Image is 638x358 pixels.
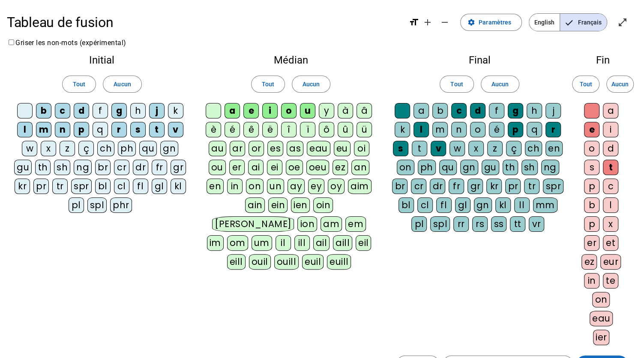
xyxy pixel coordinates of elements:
[327,254,351,270] div: euill
[491,79,509,89] span: Aucun
[432,103,448,118] div: b
[411,216,427,232] div: pl
[468,141,484,156] div: x
[451,103,467,118] div: c
[249,141,264,156] div: or
[207,179,224,194] div: en
[74,103,89,118] div: d
[230,141,245,156] div: ar
[245,197,265,213] div: ain
[60,141,75,156] div: z
[395,122,410,137] div: k
[286,160,303,175] div: oe
[611,79,629,89] span: Aucun
[73,79,85,89] span: Tout
[313,197,333,213] div: oin
[111,103,127,118] div: g
[481,76,519,93] button: Aucun
[103,76,141,93] button: Aucun
[338,103,353,118] div: à
[281,122,297,137] div: î
[533,197,557,213] div: mm
[482,160,499,175] div: gu
[276,235,291,251] div: il
[581,254,597,270] div: ez
[319,103,334,118] div: y
[472,216,488,232] div: rs
[449,141,465,156] div: w
[432,122,448,137] div: m
[71,179,92,194] div: spr
[614,14,631,31] button: Entrer en plein écran
[204,55,378,65] h2: Médian
[152,179,167,194] div: gl
[168,103,183,118] div: k
[227,254,246,270] div: eill
[436,14,453,31] button: Diminuer la taille de la police
[130,103,146,118] div: h
[7,9,402,36] h1: Tableau de fusion
[397,160,414,175] div: on
[409,17,419,27] mat-icon: format_size
[267,160,282,175] div: ei
[439,160,457,175] div: qu
[572,76,599,93] button: Tout
[584,122,599,137] div: e
[33,179,49,194] div: pr
[95,160,111,175] div: br
[584,197,599,213] div: b
[411,179,426,194] div: cr
[36,103,51,118] div: b
[584,179,599,194] div: p
[474,197,492,213] div: gn
[300,122,315,137] div: ï
[319,122,334,137] div: ô
[249,254,271,270] div: ouil
[495,197,511,213] div: kl
[243,122,259,137] div: ê
[527,103,542,118] div: h
[590,311,613,326] div: eau
[267,179,284,194] div: un
[334,141,350,156] div: eu
[55,122,70,137] div: n
[455,197,470,213] div: gl
[333,235,352,251] div: aill
[460,160,478,175] div: gn
[603,122,618,137] div: i
[430,179,445,194] div: dr
[41,141,56,156] div: x
[139,141,157,156] div: qu
[603,216,618,232] div: x
[603,160,618,175] div: t
[152,160,167,175] div: fr
[584,141,599,156] div: o
[306,160,329,175] div: oeu
[541,160,559,175] div: ng
[391,55,568,65] h2: Final
[449,179,464,194] div: fr
[262,103,278,118] div: i
[227,179,243,194] div: in
[460,14,522,31] button: Paramètres
[422,17,433,27] mat-icon: add
[524,179,539,194] div: tr
[606,76,634,93] button: Aucun
[209,160,226,175] div: ou
[300,103,315,118] div: u
[243,103,259,118] div: e
[525,141,542,156] div: ch
[529,13,607,31] mat-button-toggle-group: Language selection
[600,254,621,270] div: eur
[133,160,148,175] div: dr
[93,122,108,137] div: q
[529,216,544,232] div: vr
[440,76,473,93] button: Tout
[584,160,599,175] div: s
[603,273,618,288] div: te
[69,197,84,213] div: pl
[508,122,523,137] div: p
[207,235,224,251] div: im
[291,197,310,213] div: ien
[246,179,264,194] div: on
